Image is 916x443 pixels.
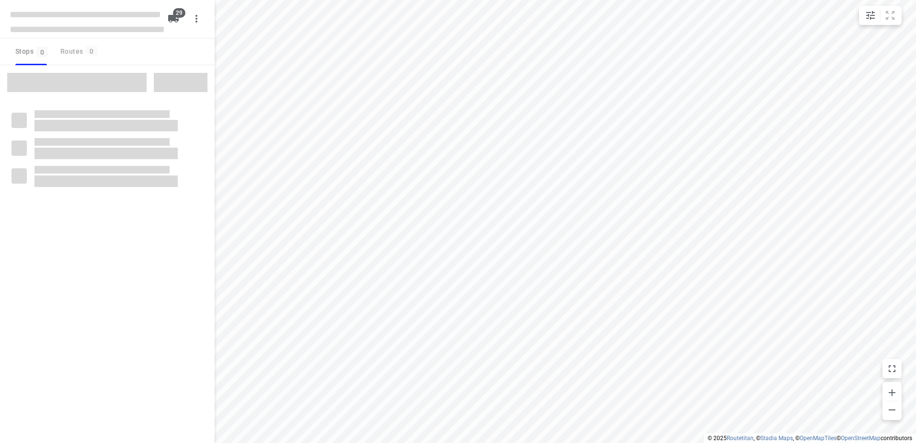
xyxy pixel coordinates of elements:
[800,435,836,442] a: OpenMapTiles
[859,6,902,25] div: small contained button group
[727,435,754,442] a: Routetitan
[708,435,912,442] li: © 2025 , © , © © contributors
[841,435,881,442] a: OpenStreetMap
[760,435,793,442] a: Stadia Maps
[861,6,880,25] button: Map settings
